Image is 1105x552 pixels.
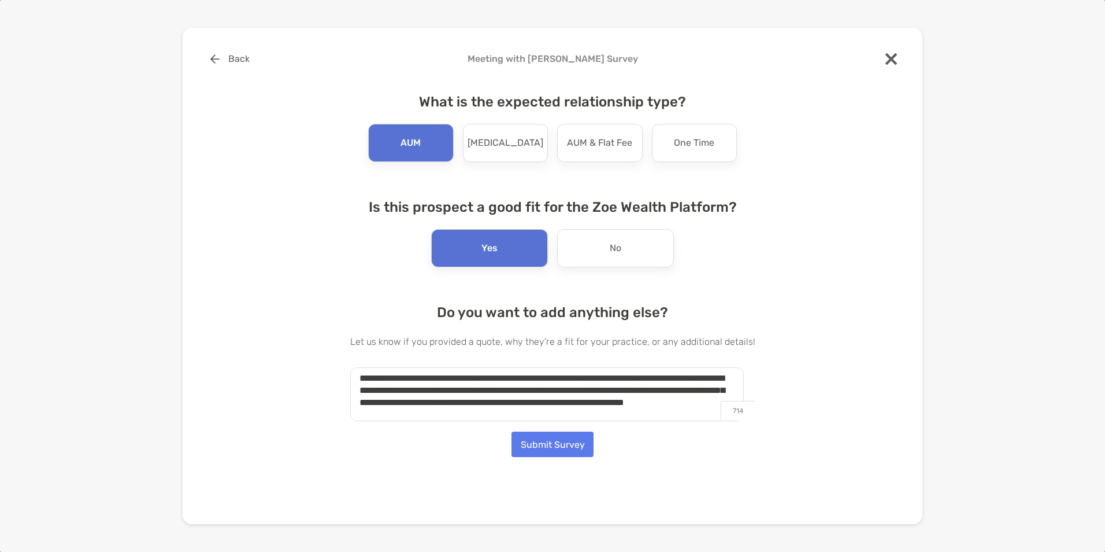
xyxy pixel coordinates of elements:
p: AUM [401,134,421,152]
p: One Time [674,134,714,152]
button: Submit Survey [511,432,594,457]
p: AUM & Flat Fee [567,134,632,152]
p: No [610,239,621,257]
h4: Is this prospect a good fit for the Zoe Wealth Platform? [350,199,755,215]
button: Back [201,46,258,72]
p: Let us know if you provided a quote, why they're a fit for your practice, or any additional details! [350,334,755,349]
p: 714 [721,401,755,421]
h4: Do you want to add anything else? [350,304,755,321]
h4: Meeting with [PERSON_NAME] Survey [201,53,904,64]
p: Yes [481,239,498,257]
p: [MEDICAL_DATA] [468,134,543,152]
img: close modal [885,53,897,65]
img: button icon [210,54,220,64]
h4: What is the expected relationship type? [350,94,755,110]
